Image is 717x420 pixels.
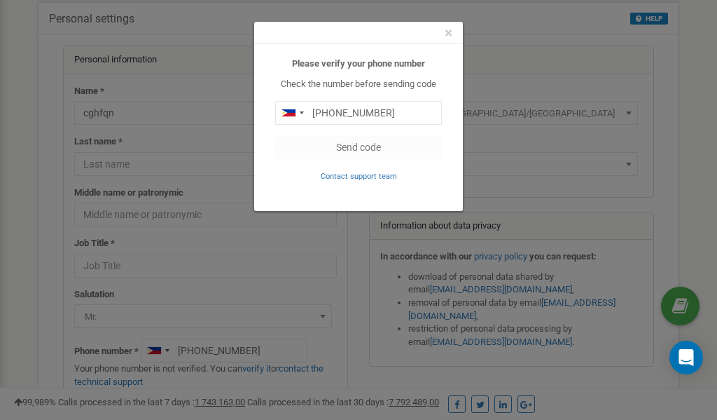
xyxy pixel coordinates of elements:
[669,341,703,374] div: Open Intercom Messenger
[275,78,442,91] p: Check the number before sending code
[321,172,397,181] small: Contact support team
[275,101,442,125] input: 0905 123 4567
[276,102,308,124] div: Telephone country code
[445,25,452,41] span: ×
[445,26,452,41] button: Close
[275,135,442,159] button: Send code
[292,58,425,69] b: Please verify your phone number
[321,170,397,181] a: Contact support team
